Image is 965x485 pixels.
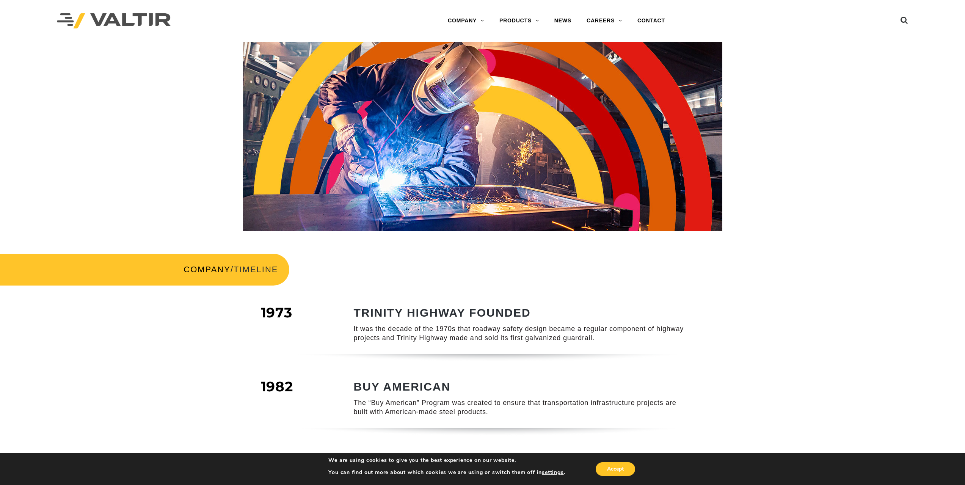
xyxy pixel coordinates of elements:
p: You can find out more about which cookies we are using or switch them off in . [328,469,565,476]
strong: BUY AMERICAN [354,380,451,393]
a: NEWS [547,13,579,28]
button: settings [542,469,563,476]
span: 1982 [261,378,293,395]
a: PRODUCTS [492,13,547,28]
a: COMPANY [184,265,231,274]
a: CONTACT [630,13,673,28]
span: 1991 [261,452,290,469]
a: COMPANY [440,13,492,28]
span: TIMELINE [234,265,278,274]
p: We are using cookies to give you the best experience on our website. [328,457,565,464]
button: Accept [596,462,635,476]
a: CAREERS [579,13,630,28]
img: Valtir [57,13,171,29]
p: The “Buy American” Program was created to ensure that transportation infrastructure projects are ... [354,399,689,416]
strong: TRINITY HIGHWAY FOUNDED [354,306,531,319]
img: Header_Timeline [243,42,722,231]
span: 1973 [261,304,292,321]
p: It was the decade of the 1970s that roadway safety design became a regular component of highway p... [354,325,689,342]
